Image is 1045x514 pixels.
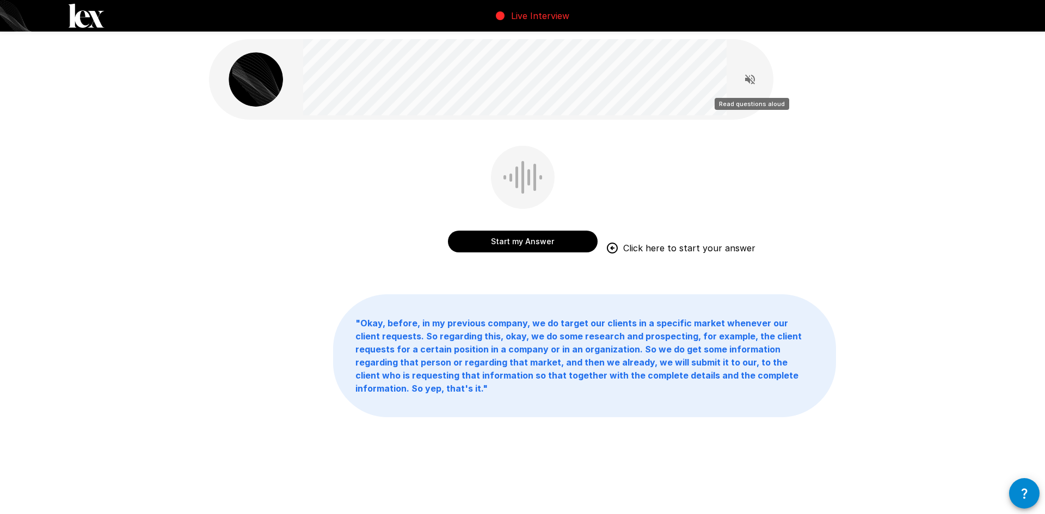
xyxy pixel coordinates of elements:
b: " Okay, before, in my previous company, we do target our clients in a specific market whenever ou... [355,318,802,394]
img: lex_avatar2.png [229,52,283,107]
button: Start my Answer [448,231,598,252]
div: Read questions aloud [715,98,789,110]
button: Read questions aloud [739,69,761,90]
p: Live Interview [511,9,569,22]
